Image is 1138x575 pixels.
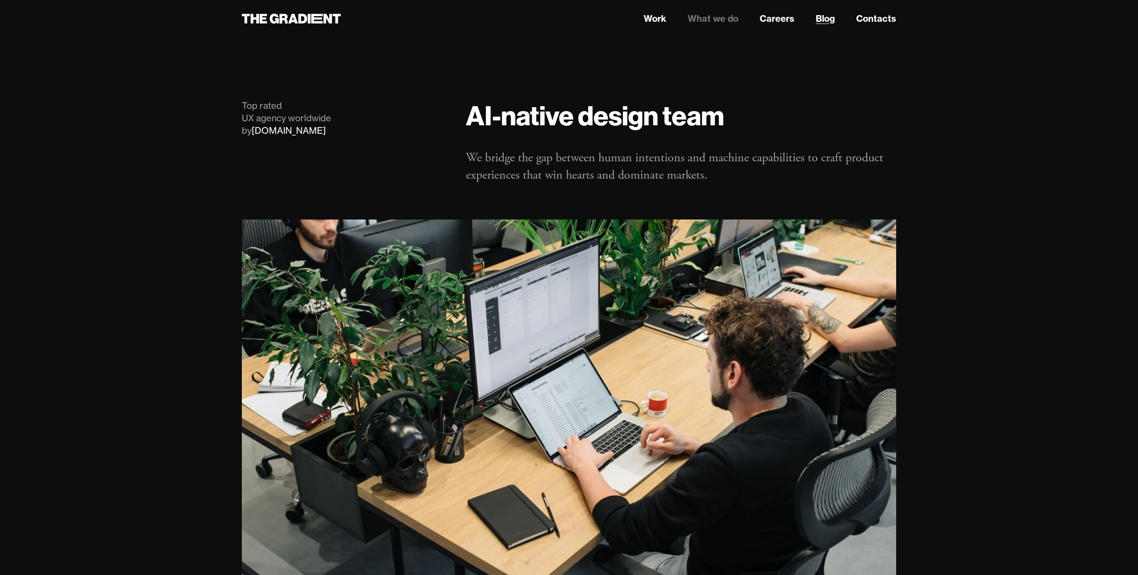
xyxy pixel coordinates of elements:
h1: AI-native design team [466,100,896,132]
a: Blog [816,12,835,25]
div: Top rated UX agency worldwide by [242,100,448,137]
a: Work [644,12,666,25]
p: We bridge the gap between human intentions and machine capabilities to craft product experiences ... [466,149,896,184]
a: What we do [688,12,738,25]
a: Careers [760,12,794,25]
a: [DOMAIN_NAME] [252,125,326,136]
a: Contacts [856,12,896,25]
